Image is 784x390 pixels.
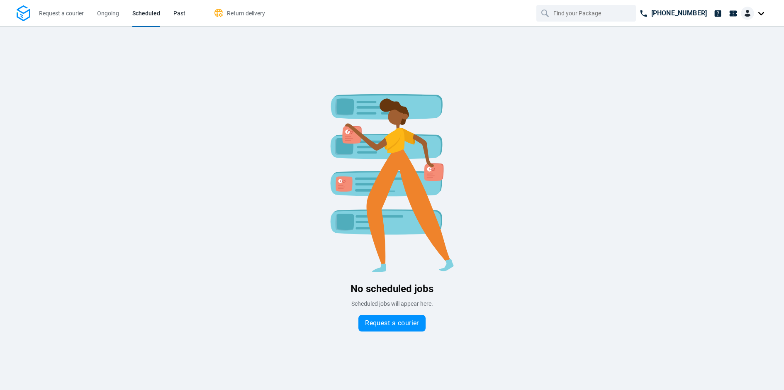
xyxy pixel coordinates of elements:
[39,10,84,17] span: Request a courier
[227,10,265,17] span: Return delivery
[358,315,426,331] button: Request a courier
[553,5,621,21] input: Find your Package
[173,10,185,17] span: Past
[351,300,433,307] span: Scheduled jobs will appear here.
[268,85,516,272] img: Blank slate
[651,8,707,18] p: [PHONE_NUMBER]
[365,320,419,327] span: Request a courier
[351,283,433,295] span: No scheduled jobs
[132,10,160,17] span: Scheduled
[636,5,710,22] a: [PHONE_NUMBER]
[17,5,30,22] img: Logo
[97,10,119,17] span: Ongoing
[741,7,754,20] img: Client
